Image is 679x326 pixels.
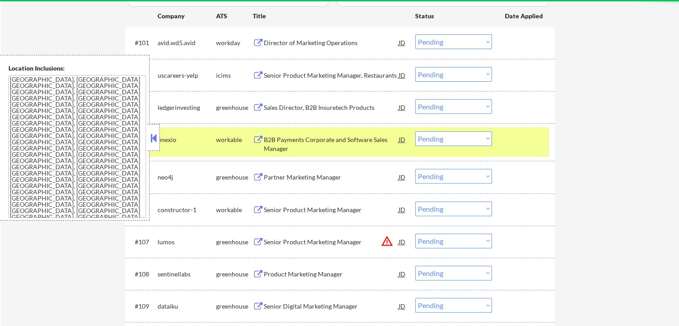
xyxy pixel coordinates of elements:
[415,8,492,24] div: Status
[158,238,216,247] div: lumos
[158,270,216,279] div: sentinellabs
[264,38,399,47] div: Director of Marketing Operations
[264,173,399,182] div: Partner Marketing Manager
[505,12,544,21] div: Date Applied
[398,234,407,250] div: JD
[216,205,253,214] div: workable
[216,38,253,47] div: workday
[398,34,407,50] div: JD
[398,298,407,314] div: JD
[264,135,399,153] div: B2B Payments Corporate and Software Sales Manager
[158,12,216,21] div: Company
[158,135,216,144] div: finexio
[216,12,253,21] div: ATS
[264,103,399,112] div: Sales Director, B2B Insuretech Products
[216,270,253,279] div: greenhouse
[253,12,407,21] div: Title
[158,173,216,182] div: neo4j
[264,270,399,279] div: Product Marketing Manager
[398,67,407,83] div: JD
[135,302,150,311] div: #109
[135,38,150,47] div: #101
[264,71,399,80] div: Senior Product Marketing Manager, Restaurants
[8,64,146,73] div: Location Inclusions:
[398,266,407,282] div: JD
[264,205,399,214] div: Senior Product Marketing Manager
[398,99,407,115] div: JD
[216,238,253,247] div: greenhouse
[135,270,150,279] div: #108
[264,302,399,311] div: Senior Digital Marketing Manager
[264,238,399,247] div: Senior Product Marketing Manager
[398,201,407,217] div: JD
[216,103,253,112] div: greenhouse
[216,71,253,80] div: icims
[381,235,393,247] button: warning_amber
[216,302,253,311] div: greenhouse
[216,173,253,182] div: greenhouse
[398,169,407,185] div: JD
[158,302,216,311] div: dataiku
[135,238,150,247] div: #107
[158,103,216,112] div: ledgerinvesting
[158,38,216,47] div: avid.wd5.avid
[158,71,216,80] div: uscareers-yelp
[216,135,253,144] div: workable
[158,205,216,214] div: constructor-1
[398,131,407,147] div: JD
